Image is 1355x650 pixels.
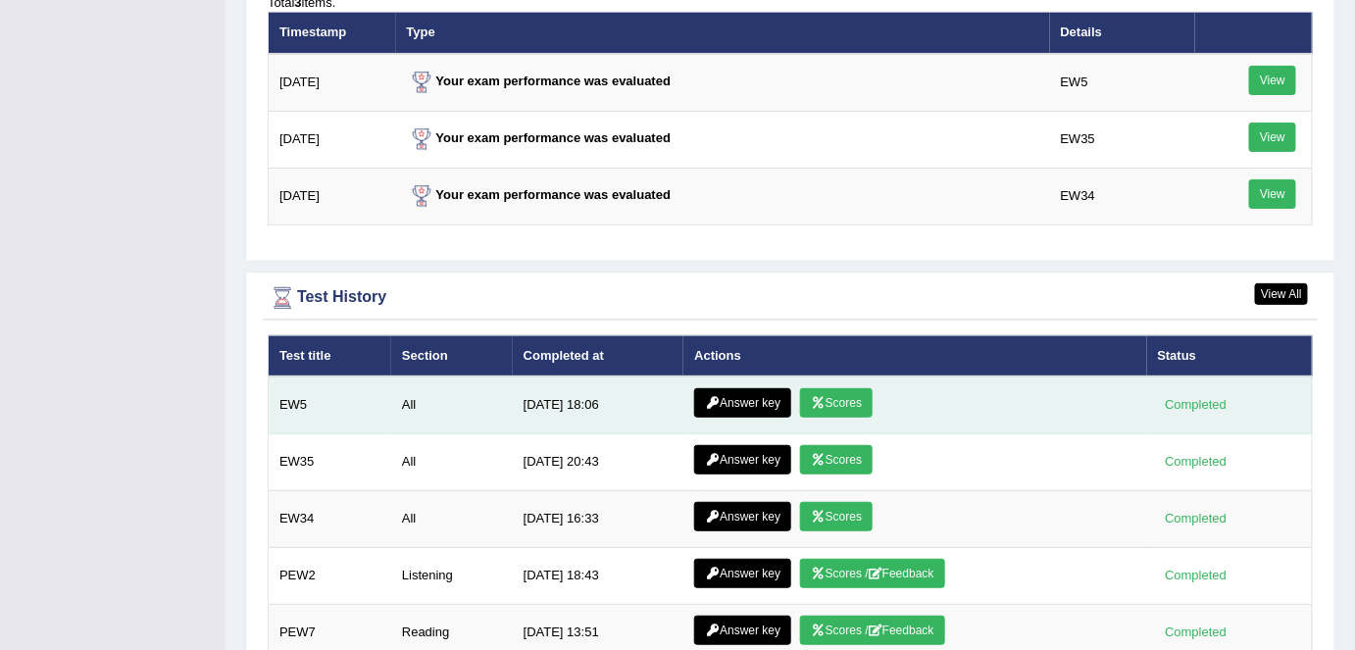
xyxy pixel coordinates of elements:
th: Test title [269,335,391,376]
div: Completed [1158,623,1234,643]
td: [DATE] 20:43 [513,434,684,491]
a: View [1249,179,1296,209]
a: View [1249,66,1296,95]
td: EW34 [1050,168,1195,225]
td: EW34 [269,491,391,548]
strong: Your exam performance was evaluated [407,130,672,145]
td: All [391,376,513,434]
td: [DATE] [269,168,396,225]
a: Answer key [694,616,791,645]
th: Details [1050,12,1195,53]
a: View All [1255,283,1308,305]
td: All [391,491,513,548]
td: [DATE] [269,54,396,112]
td: All [391,434,513,491]
div: Test History [268,283,1313,313]
td: EW5 [1050,54,1195,112]
a: Scores [800,445,873,475]
a: Answer key [694,502,791,531]
th: Completed at [513,335,684,376]
a: Scores [800,388,873,418]
td: EW35 [1050,111,1195,168]
td: [DATE] 16:33 [513,491,684,548]
a: Answer key [694,388,791,418]
a: View [1249,123,1296,152]
td: EW5 [269,376,391,434]
div: Completed [1158,509,1234,529]
td: PEW2 [269,548,391,605]
a: Answer key [694,559,791,588]
th: Actions [683,335,1146,376]
th: Timestamp [269,12,396,53]
a: Scores [800,502,873,531]
td: EW35 [269,434,391,491]
a: Answer key [694,445,791,475]
strong: Your exam performance was evaluated [407,74,672,88]
th: Status [1147,335,1313,376]
div: Completed [1158,452,1234,473]
td: Listening [391,548,513,605]
th: Type [396,12,1050,53]
div: Completed [1158,395,1234,416]
td: [DATE] 18:43 [513,548,684,605]
strong: Your exam performance was evaluated [407,187,672,202]
a: Scores /Feedback [800,616,945,645]
th: Section [391,335,513,376]
a: Scores /Feedback [800,559,945,588]
td: [DATE] 18:06 [513,376,684,434]
td: [DATE] [269,111,396,168]
div: Completed [1158,566,1234,586]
